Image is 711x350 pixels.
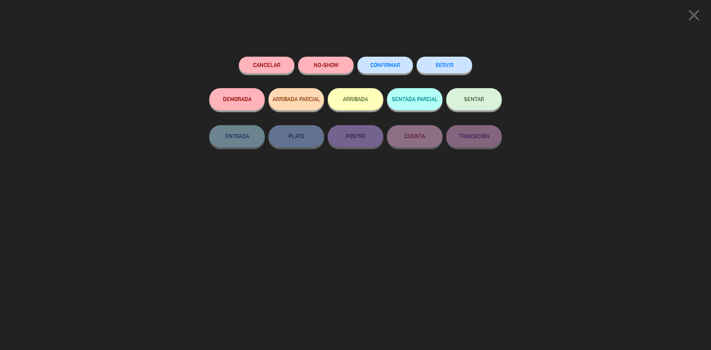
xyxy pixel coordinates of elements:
[682,6,705,27] button: close
[209,125,265,147] button: ENTRADA
[328,125,383,147] button: POSTRE
[387,125,443,147] button: CUENTA
[357,57,413,73] button: CONFIRMAR
[446,88,502,110] button: SENTAR
[298,57,354,73] button: NO-SHOW
[446,125,502,147] button: TRANSICIÓN
[239,57,294,73] button: Cancelar
[209,88,265,110] button: DEMORADA
[464,96,484,102] span: SENTAR
[328,88,383,110] button: ARRIBADA
[268,125,324,147] button: PLATO
[370,62,400,68] span: CONFIRMAR
[273,96,320,102] span: ARRIBADA PARCIAL
[387,88,443,110] button: SENTADA PARCIAL
[417,57,472,73] button: SERVIR
[268,88,324,110] button: ARRIBADA PARCIAL
[685,6,703,24] i: close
